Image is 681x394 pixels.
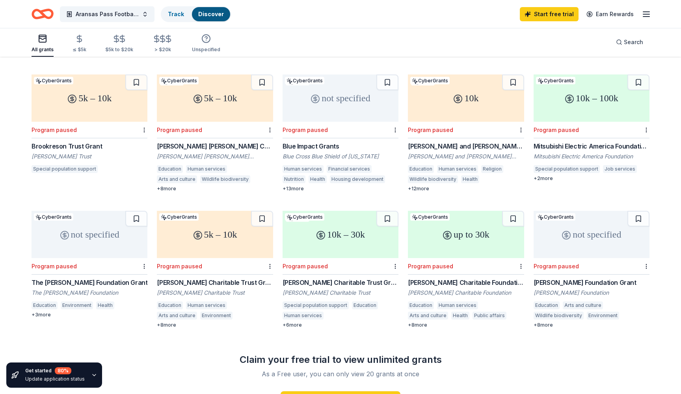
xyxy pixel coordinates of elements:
[283,211,398,258] div: 10k – 30k
[481,165,503,173] div: Religion
[186,165,227,173] div: Human services
[32,126,77,133] div: Program paused
[236,369,445,379] div: As a Free user, you can only view 20 grants at once
[582,7,638,21] a: Earn Rewards
[285,77,324,84] div: CyberGrants
[157,322,273,328] div: + 8 more
[534,126,579,133] div: Program paused
[32,263,77,269] div: Program paused
[157,211,273,258] div: 5k – 10k
[152,46,173,53] div: > $20k
[534,301,560,309] div: Education
[283,126,328,133] div: Program paused
[534,74,649,182] a: 10k – 100kCyberGrantsProgram pausedMitsubishi Electric America Foundation National GrantMitsubish...
[157,126,202,133] div: Program paused
[534,141,649,151] div: Mitsubishi Electric America Foundation National Grant
[587,312,619,320] div: Environment
[32,301,58,309] div: Education
[157,74,273,192] a: 5k – 10kLocalCyberGrantsProgram paused[PERSON_NAME] [PERSON_NAME] Charitable Trust Grants[PERSON_...
[408,74,524,192] a: 10kLocalCyberGrantsProgram paused[PERSON_NAME] and [PERSON_NAME] Foundation Grant[PERSON_NAME] an...
[534,263,579,269] div: Program paused
[73,31,86,57] button: ≤ $5k
[32,141,147,151] div: Brookreson Trust Grant
[32,278,147,287] div: The [PERSON_NAME] Foundation Grant
[32,74,147,122] div: 5k – 10k
[192,46,220,53] div: Unspecified
[437,301,478,309] div: Human services
[408,211,524,258] div: up to 30k
[408,175,458,183] div: Wildlife biodiversity
[192,31,220,57] button: Unspecified
[32,211,147,258] div: not specified
[408,301,434,309] div: Education
[60,6,154,22] button: Aransas Pass Football for Youth Game Gear Grant
[32,5,54,23] a: Home
[408,278,524,287] div: [PERSON_NAME] Charitable Foundation Grant
[437,165,478,173] div: Human services
[408,289,524,297] div: [PERSON_NAME] Charitable Foundation
[283,74,398,122] div: not specified
[330,175,385,183] div: Housing development
[410,213,450,221] div: CyberGrants
[34,213,73,221] div: CyberGrants
[32,289,147,297] div: The [PERSON_NAME] Foundation
[157,141,273,151] div: [PERSON_NAME] [PERSON_NAME] Charitable Trust Grants
[283,74,398,192] a: not specifiedLocalCyberGrantsProgram pausedBlue Impact GrantsBlue Cross Blue Shield of [US_STATE]...
[96,301,114,309] div: Health
[534,211,649,328] a: not specifiedCyberGrantsProgram paused[PERSON_NAME] Foundation Grant[PERSON_NAME] FoundationEduca...
[283,175,305,183] div: Nutrition
[534,322,649,328] div: + 8 more
[25,367,85,374] div: Get started
[283,141,398,151] div: Blue Impact Grants
[32,211,147,318] a: not specifiedCyberGrantsProgram pausedThe [PERSON_NAME] Foundation GrantThe [PERSON_NAME] Foundat...
[168,11,184,17] a: Track
[408,186,524,192] div: + 12 more
[157,263,202,269] div: Program paused
[408,263,453,269] div: Program paused
[32,152,147,160] div: [PERSON_NAME] Trust
[624,37,643,47] span: Search
[32,165,98,173] div: Special population support
[408,126,453,133] div: Program paused
[32,312,147,318] div: + 3 more
[408,211,524,328] a: up to 30kCyberGrantsProgram paused[PERSON_NAME] Charitable Foundation Grant[PERSON_NAME] Charitab...
[157,289,273,297] div: [PERSON_NAME] Charitable Trust
[563,301,603,309] div: Arts and culture
[534,165,600,173] div: Special population support
[157,186,273,192] div: + 8 more
[408,165,434,173] div: Education
[34,77,73,84] div: CyberGrants
[283,186,398,192] div: + 13 more
[534,175,649,182] div: + 2 more
[283,289,398,297] div: [PERSON_NAME] Charitable Trust
[327,165,372,173] div: Financial services
[410,77,450,84] div: CyberGrants
[536,77,575,84] div: CyberGrants
[157,301,183,309] div: Education
[352,301,378,309] div: Education
[520,7,579,21] a: Start free trial
[157,312,197,320] div: Arts and culture
[32,31,54,57] button: All grants
[157,165,183,173] div: Education
[157,175,197,183] div: Arts and culture
[55,367,71,374] div: 80 %
[285,213,324,221] div: CyberGrants
[534,74,649,122] div: 10k – 100k
[161,6,231,22] button: TrackDiscover
[408,74,524,122] div: 10k
[461,175,479,183] div: Health
[25,376,85,382] div: Update application status
[73,46,86,53] div: ≤ $5k
[534,211,649,258] div: not specified
[152,31,173,57] button: > $20k
[32,74,147,175] a: 5k – 10kCyberGrantsProgram pausedBrookreson Trust Grant[PERSON_NAME] TrustSpecial population support
[283,312,324,320] div: Human services
[603,165,637,173] div: Job services
[32,46,54,53] div: All grants
[283,165,324,173] div: Human services
[236,312,265,320] div: Humanities
[408,141,524,151] div: [PERSON_NAME] and [PERSON_NAME] Foundation Grant
[536,213,575,221] div: CyberGrants
[105,46,133,53] div: $5k to $20k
